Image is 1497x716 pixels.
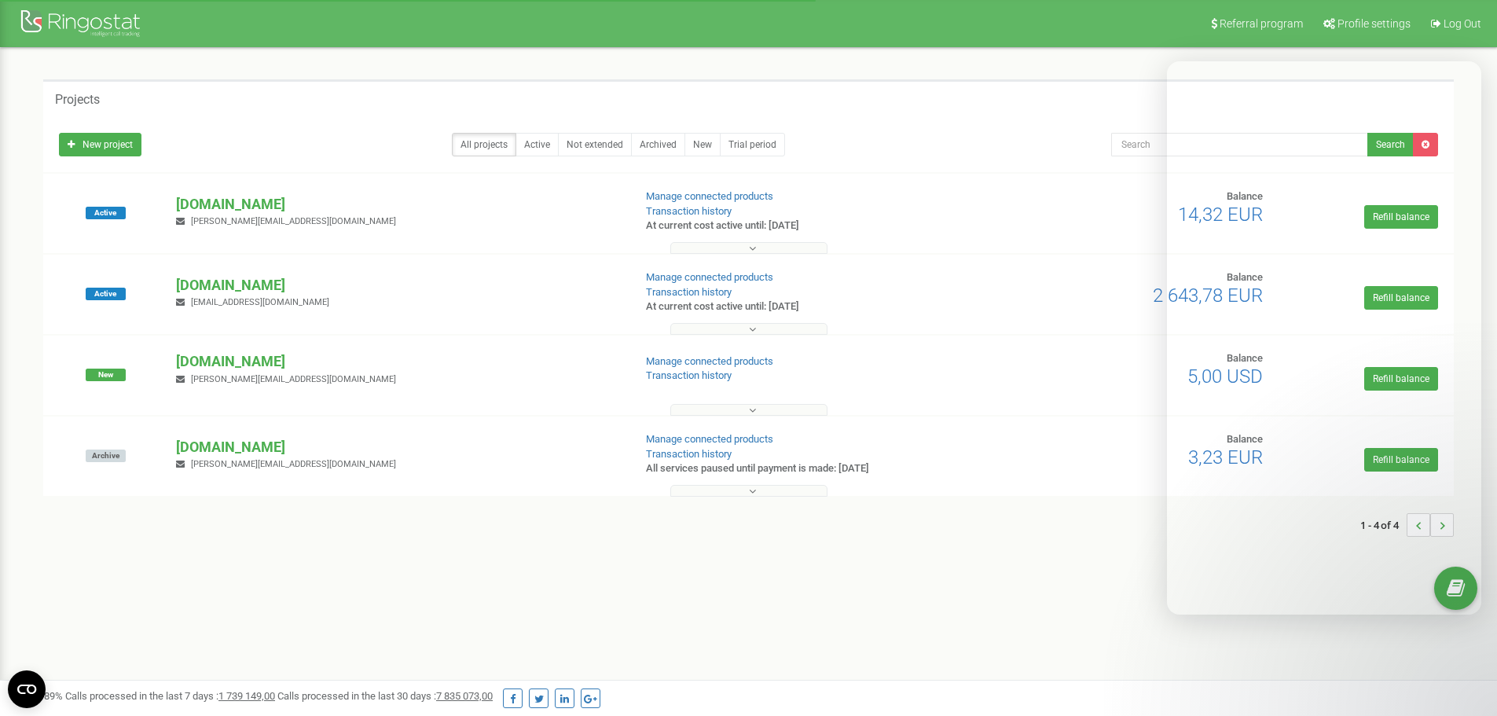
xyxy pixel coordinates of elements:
[86,369,126,381] span: New
[684,133,721,156] a: New
[86,450,126,462] span: Archive
[646,271,773,283] a: Manage connected products
[516,133,559,156] a: Active
[86,288,126,300] span: Active
[646,433,773,445] a: Manage connected products
[191,216,396,226] span: [PERSON_NAME][EMAIL_ADDRESS][DOMAIN_NAME]
[176,194,620,215] p: [DOMAIN_NAME]
[646,369,732,381] a: Transaction history
[1111,133,1368,156] input: Search
[1444,627,1481,665] iframe: Intercom live chat
[218,690,275,702] u: 00
[631,133,685,156] a: Archived
[1444,17,1481,30] span: Log Out
[646,286,732,298] a: Transaction history
[558,133,632,156] a: Not extended
[191,459,396,469] span: [PERSON_NAME][EMAIL_ADDRESS][DOMAIN_NAME]
[646,355,773,367] a: Manage connected products
[191,297,329,307] span: [EMAIL_ADDRESS][DOMAIN_NAME]
[646,205,732,217] a: Transaction history
[176,437,620,457] p: [DOMAIN_NAME]
[436,690,482,702] tcxspan: Call 7 835 073, via 3CX
[1153,285,1263,307] span: 2 643,78 EUR
[1220,17,1303,30] span: Referral program
[646,218,973,233] p: At current cost active until: [DATE]
[8,670,46,708] button: Open CMP widget
[1167,61,1481,615] iframe: Intercom live chat
[65,690,275,702] span: Calls processed in the last 7 days :
[55,93,100,107] h5: Projects
[1337,17,1411,30] span: Profile settings
[86,207,126,219] span: Active
[452,133,516,156] a: All projects
[218,690,264,702] tcxspan: Call 1 739 149, via 3CX
[277,690,493,702] span: Calls processed in the last 30 days :
[646,190,773,202] a: Manage connected products
[191,374,396,384] span: [PERSON_NAME][EMAIL_ADDRESS][DOMAIN_NAME]
[176,275,620,296] p: [DOMAIN_NAME]
[646,461,973,476] p: All services paused until payment is made: [DATE]
[646,448,732,460] a: Transaction history
[720,133,785,156] a: Trial period
[436,690,493,702] u: 00
[59,133,141,156] a: New project
[176,351,620,372] p: [DOMAIN_NAME]
[646,299,973,314] p: At current cost active until: [DATE]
